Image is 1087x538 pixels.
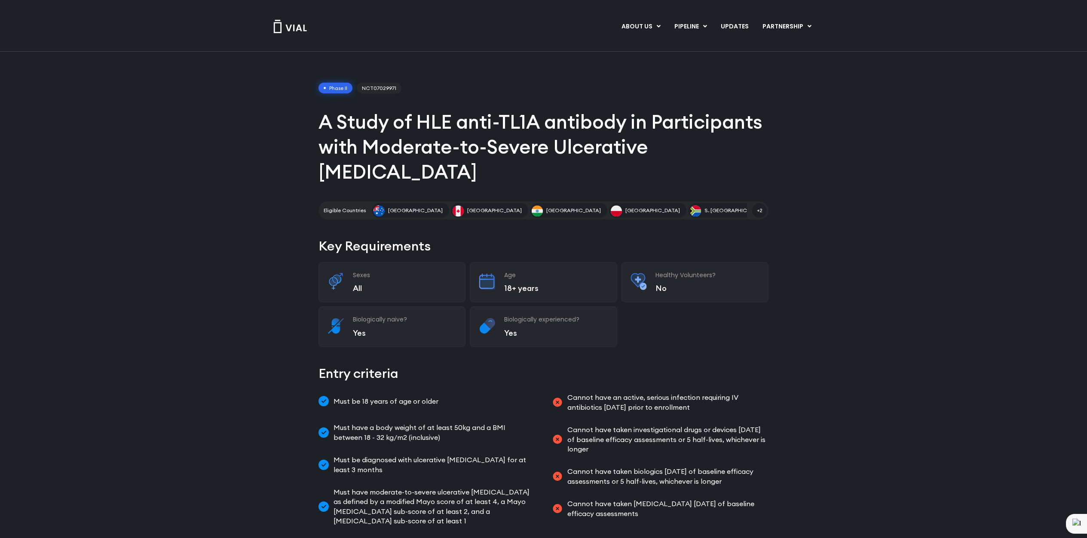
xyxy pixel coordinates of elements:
h2: Entry criteria [318,364,769,383]
p: Yes [504,328,608,338]
p: No [655,283,759,293]
h3: Healthy Volunteers? [655,271,759,279]
img: S. Africa [690,205,701,216]
span: Must have moderate-to-severe ulcerative [MEDICAL_DATA] as defined by a modified Mayo score of at ... [331,487,535,526]
span: [GEOGRAPHIC_DATA] [546,207,601,214]
img: Canada [453,205,464,216]
p: All [353,283,457,293]
h3: Age [504,271,608,279]
span: Cannot have taken [MEDICAL_DATA] [DATE] of baseline efficacy assessments [565,499,769,518]
p: 18+ years [504,283,608,293]
span: [GEOGRAPHIC_DATA] [625,207,680,214]
span: Must be 18 years of age or older [331,393,438,410]
a: ABOUT USMenu Toggle [615,19,667,34]
span: Phase II [318,83,352,94]
img: Vial Logo [273,20,307,33]
img: Australia [374,205,385,216]
span: [GEOGRAPHIC_DATA] [388,207,443,214]
h1: A Study of HLE anti-TL1A antibody in Participants with Moderate-to-Severe Ulcerative [MEDICAL_DATA] [318,109,769,184]
a: PARTNERSHIPMenu Toggle [756,19,818,34]
span: NCT07029971 [357,83,401,94]
p: Yes [353,328,457,338]
h3: Biologically experienced? [504,315,608,323]
h3: Biologically naive? [353,315,457,323]
h2: Key Requirements [318,237,769,255]
span: Cannot have taken investigational drugs or devices [DATE] of baseline efficacy assessments or 5 h... [565,425,769,454]
span: Must be diagnosed with ulcerative [MEDICAL_DATA] for at least 3 months [331,455,535,474]
span: +2 [752,203,767,218]
span: [GEOGRAPHIC_DATA] [467,207,522,214]
h3: Sexes [353,271,457,279]
a: PIPELINEMenu Toggle [668,19,713,34]
img: India [532,205,543,216]
img: Poland [611,205,622,216]
a: UPDATES [714,19,755,34]
h2: Eligible Countries [324,207,366,214]
span: Must have a body weight of at least 50kg and a BMI between 18 - 32 kg/m2 (inclusive) [331,423,535,442]
span: Cannot have an active, serious infection requiring IV antibiotics [DATE] prior to enrollment [565,393,769,412]
span: Cannot have taken biologics [DATE] of baseline efficacy assessments or 5 half-lives, whichever is... [565,467,769,486]
span: S. [GEOGRAPHIC_DATA] [704,207,765,214]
